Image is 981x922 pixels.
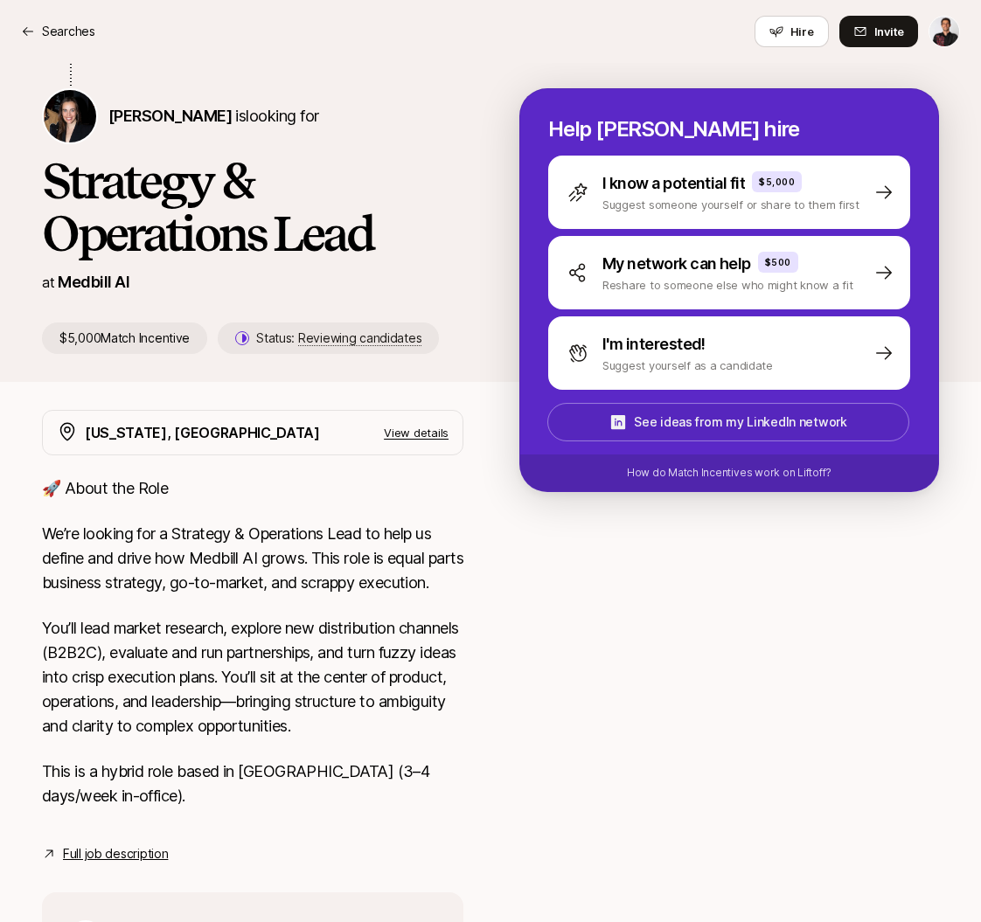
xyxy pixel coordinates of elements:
[44,90,96,142] img: Jana Raykow
[602,171,745,196] p: I know a potential fit
[602,276,853,294] p: Reshare to someone else who might know a fit
[602,252,751,276] p: My network can help
[765,255,791,269] p: $500
[42,155,463,260] h1: Strategy & Operations Lead
[42,476,463,501] p: 🚀 About the Role
[298,330,421,346] span: Reviewing candidates
[755,16,829,47] button: Hire
[602,196,859,213] p: Suggest someone yourself or share to them first
[42,616,463,738] p: You’ll lead market research, explore new distribution channels (B2B2C), evaluate and run partners...
[790,23,814,40] span: Hire
[874,23,904,40] span: Invite
[929,16,960,47] button: Fawzi Itani
[42,759,463,808] p: This is a hybrid role based in [GEOGRAPHIC_DATA] (3–4 days/week in-office).
[42,322,207,354] p: $5,000 Match Incentive
[602,332,706,357] p: I'm interested!
[548,117,910,142] p: Help [PERSON_NAME] hire
[547,403,909,441] button: See ideas from my LinkedIn network
[108,104,318,128] p: is looking for
[42,271,54,294] p: at
[602,357,773,374] p: Suggest yourself as a candidate
[256,328,421,349] p: Status:
[108,107,232,125] span: [PERSON_NAME]
[839,16,918,47] button: Invite
[384,424,449,441] p: View details
[85,421,320,444] p: [US_STATE], [GEOGRAPHIC_DATA]
[929,17,959,46] img: Fawzi Itani
[627,465,831,481] p: How do Match Incentives work on Liftoff?
[42,522,463,595] p: We’re looking for a Strategy & Operations Lead to help us define and drive how Medbill AI grows. ...
[42,21,95,42] p: Searches
[63,843,168,864] a: Full job description
[759,175,795,189] p: $5,000
[58,273,129,291] a: Medbill AI
[634,412,846,433] p: See ideas from my LinkedIn network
